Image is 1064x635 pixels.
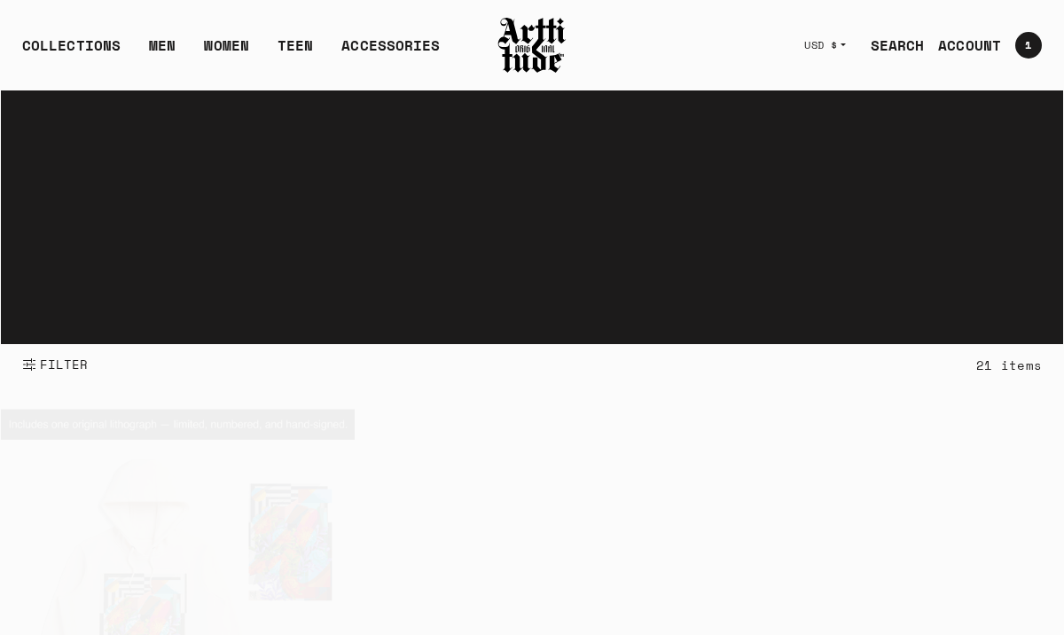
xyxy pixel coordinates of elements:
button: USD $ [794,26,857,65]
span: 1 [1025,40,1031,51]
video: Your browser does not support the video tag. [1,90,1063,344]
span: USD $ [804,38,838,52]
a: MEN [149,35,176,70]
button: Show filters [22,345,89,384]
div: ACCESSORIES [341,35,440,70]
img: Arttitude [497,15,567,75]
a: SEARCH [857,27,925,63]
span: FILTER [36,356,89,373]
ul: Main navigation [8,35,454,70]
div: 21 items [976,355,1042,375]
a: ACCOUNT [924,27,1001,63]
div: COLLECTIONS [22,35,121,70]
a: WOMEN [204,35,249,70]
a: TEEN [278,35,313,70]
a: Open cart [1001,25,1042,66]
